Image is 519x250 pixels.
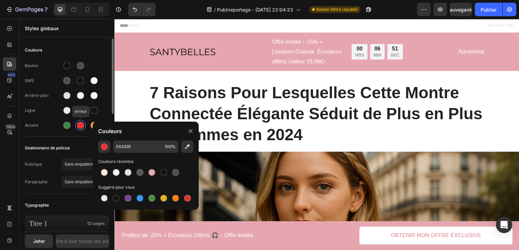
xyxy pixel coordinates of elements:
[481,6,497,13] font: Publier
[35,63,373,128] h1: 7 Raisons Pour Lesquelles Cette Montre Connectée Élégante Séduit de Plus en Plus de Femmes en 2024
[114,19,519,250] iframe: Design area
[25,63,61,69] div: Bouton
[98,184,193,191] div: Suggéré pour vous
[261,27,269,34] div: 06
[25,92,61,99] div: Arrière-plan
[316,6,358,13] span: Besoin d’être republié
[98,127,122,135] p: Couleurs
[6,72,16,78] div: 450
[44,5,48,14] p: 7
[65,179,99,185] span: Sans empattement
[25,78,61,84] div: SMS
[278,215,369,222] p: OBTENIR MON OFFRE EXCLUSIVE
[33,237,45,245] font: Jeter
[3,3,51,16] button: 7
[29,219,85,228] p: Titre 1
[261,34,269,40] p: MIN
[25,179,61,185] span: Paragraphe
[25,144,70,152] span: Gestionnaire de polices
[48,237,117,245] font: Mettre à jour toutes les pages
[98,158,193,165] div: Couleurs récentes
[5,124,16,129] div: Bêta
[56,234,109,248] button: Mettre à jour toutes les pages
[278,27,287,34] div: 51
[242,27,251,34] div: 00
[113,141,162,153] input: Par exemple FFFFFF
[61,176,109,188] button: Sans empattement
[61,158,109,170] button: Sans empattement
[159,19,230,48] p: Offre limitée : -25% + Livraison Gratuite Écouteurs offerts (valeur 29,99€)
[35,25,103,42] img: gempages_580951618577499054-9c21b9c5-fac8-4298-a0bc-44a53c17a09b.png
[450,3,472,16] button: Sauvegarder
[214,6,216,13] span: /
[25,161,61,167] span: Rubrique
[496,217,512,233] div: Ouvrez Intercom Messenger
[25,46,42,54] span: Couleurs
[65,161,99,167] span: Sans empattement
[25,201,49,209] span: Typographie
[25,122,61,128] div: Accent
[242,34,251,40] p: HRS
[278,34,287,40] p: SEC
[217,6,293,13] span: Publireportage - [DATE] 22:04:23
[346,30,372,37] p: Advertorial
[87,221,105,227] span: 52 pages
[447,7,476,13] span: Sauvegarder
[25,25,109,32] p: Styles globaux
[25,107,61,113] div: Ligne
[128,3,156,16] div: Annuler/Rétablir
[247,209,401,227] a: OBTENIR MON OFFRE EXCLUSIVE
[475,3,502,16] button: Publier
[172,144,176,150] span: %
[25,234,53,248] button: Jeter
